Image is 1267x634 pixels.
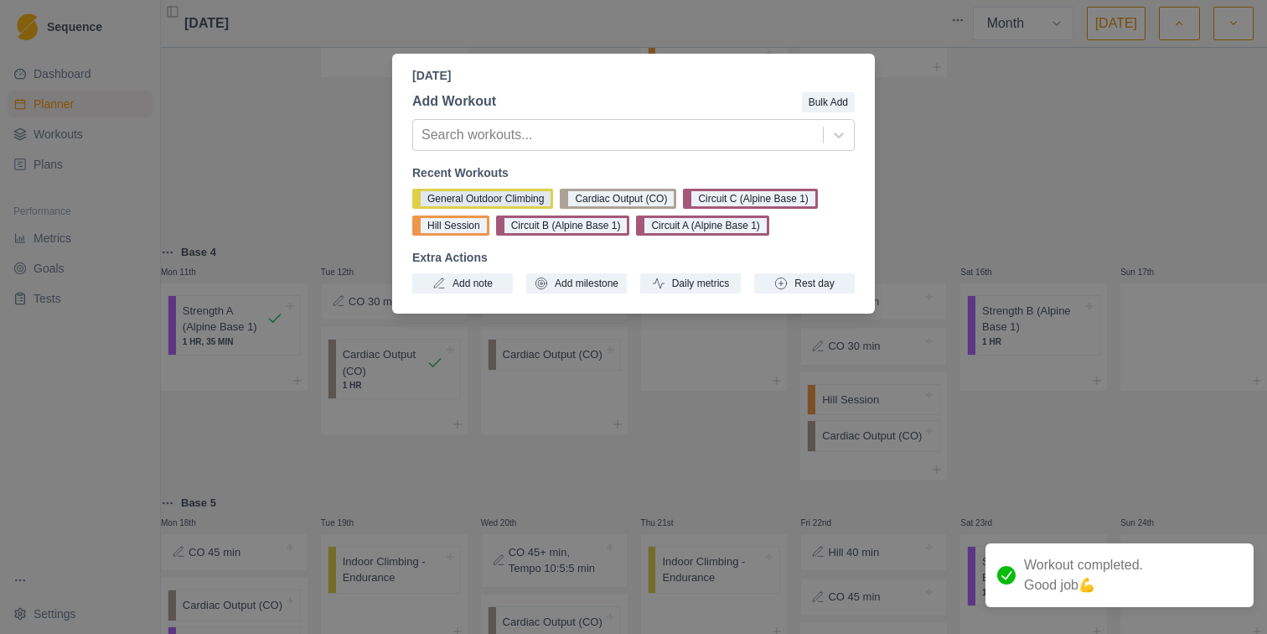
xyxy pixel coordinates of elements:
[412,91,496,112] p: Add Workout
[802,92,855,112] button: Bulk Add
[496,216,630,236] button: Circuit B (Alpine Base 1)
[1024,555,1143,595] p: Workout completed. Good job 💪
[412,67,855,85] p: [DATE]
[636,216,768,236] button: Circuit A (Alpine Base 1)
[412,273,513,294] button: Add note
[526,273,627,294] button: Add milestone
[683,189,817,209] button: Circuit C (Alpine Base 1)
[412,216,489,236] button: Hill Session
[754,273,855,294] button: Rest day
[412,249,855,267] p: Extra Actions
[640,273,741,294] button: Daily metrics
[560,189,676,209] button: Cardiac Output (CO)
[412,189,553,209] button: General Outdoor Climbing
[412,164,855,182] p: Recent Workouts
